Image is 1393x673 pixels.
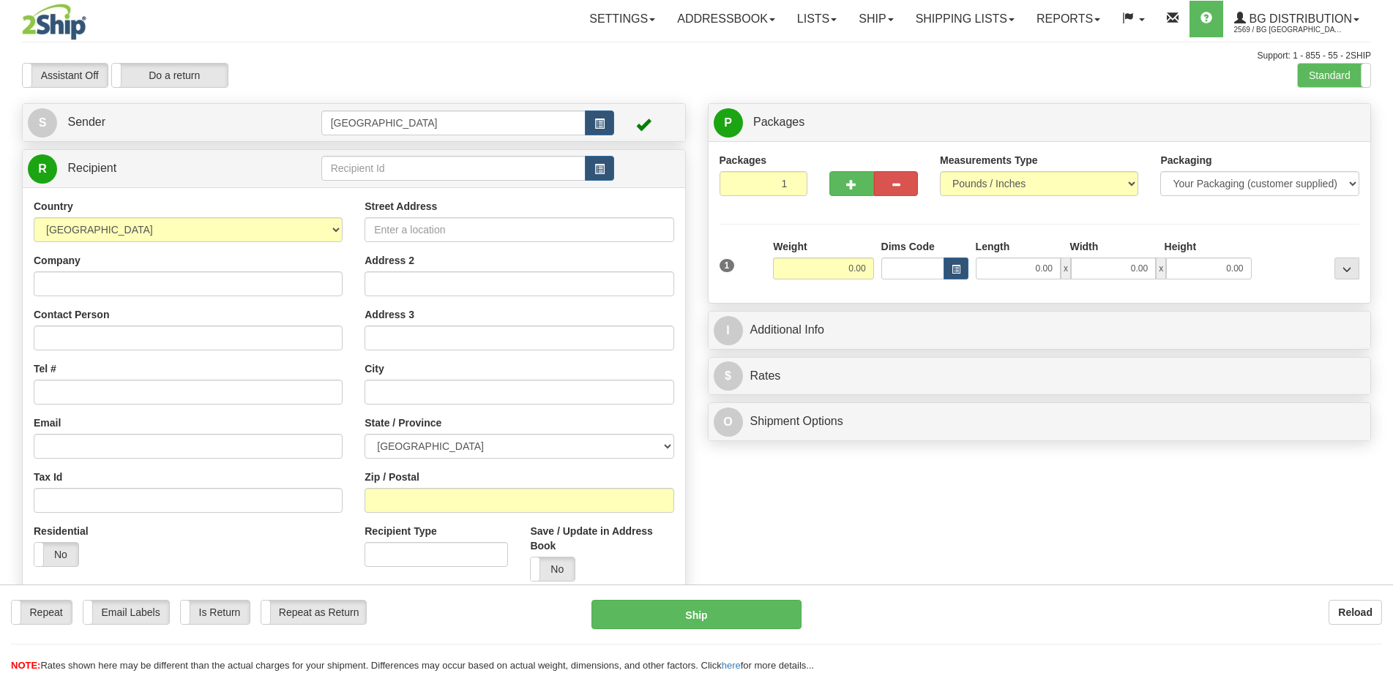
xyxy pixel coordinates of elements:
input: Sender Id [321,110,586,135]
span: Packages [753,116,804,128]
label: Height [1165,239,1197,254]
a: Lists [786,1,848,37]
label: Do a return [112,64,228,87]
button: Ship [591,600,802,629]
img: logo2569.jpg [22,4,86,40]
div: Support: 1 - 855 - 55 - 2SHIP [22,50,1371,62]
a: $Rates [714,361,1366,391]
a: P Packages [714,108,1366,138]
label: Repeat as Return [261,601,366,624]
a: Reports [1026,1,1111,37]
label: Weight [773,239,807,254]
label: No [531,557,575,581]
button: Reload [1329,600,1382,625]
label: Email Labels [83,601,169,624]
label: Standard [1298,64,1370,87]
a: here [722,660,741,671]
span: 1 [720,259,735,272]
input: Recipient Id [321,156,586,181]
label: Residential [34,524,89,538]
label: Tax Id [34,470,62,484]
label: Country [34,199,73,214]
label: Address 2 [365,253,414,268]
span: R [28,154,57,184]
label: Tel # [34,361,56,376]
label: Email [34,416,61,430]
span: P [714,108,743,138]
label: No [34,543,78,566]
label: Recipient Type [365,524,437,538]
span: I [714,316,743,345]
span: x [1156,257,1166,279]
label: Zip / Postal [365,470,419,484]
a: R Recipient [28,154,288,184]
a: Settings [578,1,666,37]
a: IAdditional Info [714,315,1366,345]
label: Save / Update in Address Book [530,524,673,553]
span: S [28,108,57,138]
a: BG Distribution 2569 / BG [GEOGRAPHIC_DATA] (PRINCIPAL) [1223,1,1370,37]
label: Contact Person [34,307,109,322]
div: ... [1334,257,1359,279]
span: O [714,407,743,437]
iframe: chat widget [1359,262,1392,411]
label: Packages [720,153,767,168]
label: Assistant Off [23,64,108,87]
span: NOTE: [11,660,40,671]
label: Street Address [365,199,437,214]
span: $ [714,361,743,391]
span: x [1061,257,1071,279]
a: Addressbook [666,1,786,37]
span: Sender [67,116,105,128]
label: Length [976,239,1010,254]
a: Ship [848,1,904,37]
a: Shipping lists [905,1,1026,37]
label: Repeat [12,601,72,624]
label: Measurements Type [940,153,1038,168]
span: BG Distribution [1246,12,1352,25]
label: City [365,361,384,376]
label: Packaging [1160,153,1211,168]
span: 2569 / BG [GEOGRAPHIC_DATA] (PRINCIPAL) [1234,23,1344,37]
label: Is Return [181,601,250,624]
b: Reload [1338,606,1373,618]
a: OShipment Options [714,407,1366,437]
input: Enter a location [365,217,673,242]
label: Width [1070,239,1099,254]
label: Company [34,253,81,268]
span: Recipient [67,162,116,174]
label: State / Province [365,416,441,430]
a: S Sender [28,108,321,138]
label: Dims Code [881,239,935,254]
label: Address 3 [365,307,414,322]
